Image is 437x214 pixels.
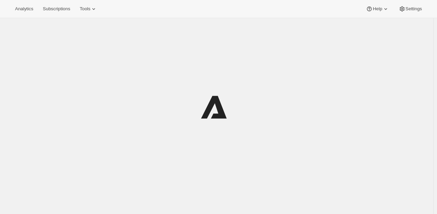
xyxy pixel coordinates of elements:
span: Subscriptions [43,6,70,12]
span: Help [373,6,382,12]
span: Settings [406,6,422,12]
button: Settings [395,4,426,14]
button: Help [362,4,393,14]
span: Analytics [15,6,33,12]
button: Tools [76,4,101,14]
span: Tools [80,6,90,12]
button: Analytics [11,4,37,14]
button: Subscriptions [39,4,74,14]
